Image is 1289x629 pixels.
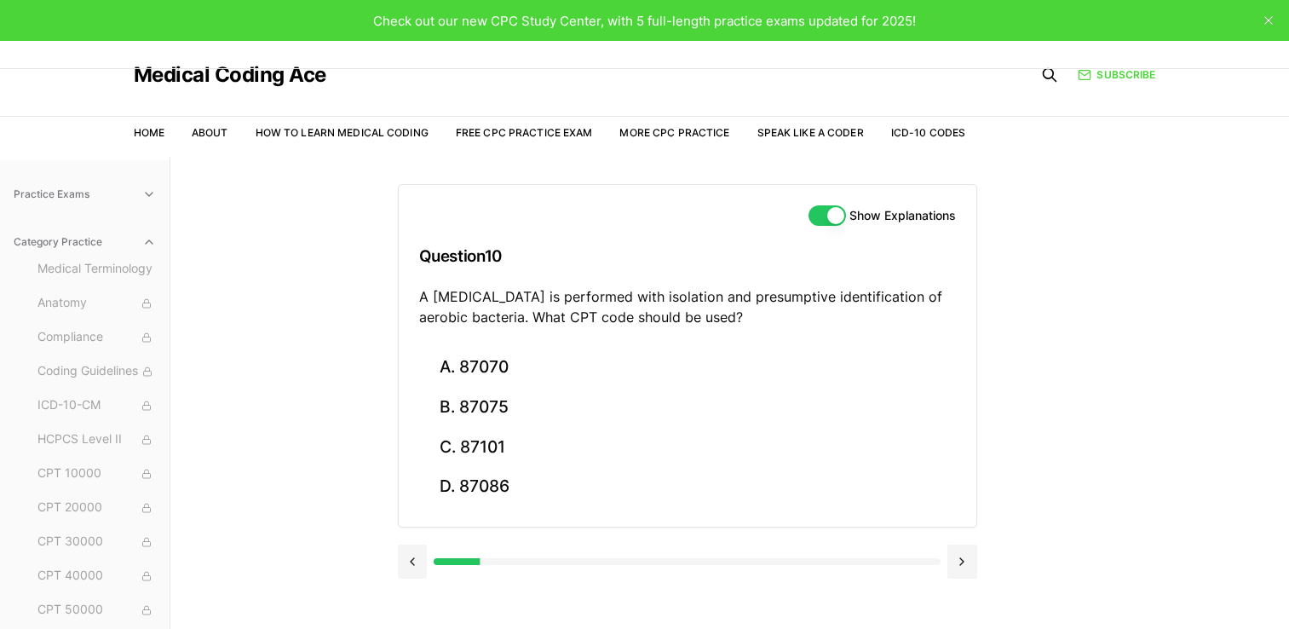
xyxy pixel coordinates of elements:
span: Anatomy [37,294,156,313]
a: How to Learn Medical Coding [256,126,429,139]
a: Home [134,126,164,139]
button: CPT 40000 [31,563,163,590]
span: CPT 40000 [37,567,156,586]
span: Compliance [37,328,156,347]
label: Show Explanations [849,210,956,222]
button: A. 87070 [419,348,956,388]
a: More CPC Practice [619,126,729,139]
button: Coding Guidelines [31,358,163,385]
button: CPT 30000 [31,528,163,556]
span: CPT 20000 [37,499,156,517]
button: Practice Exams [7,181,163,208]
span: CPT 10000 [37,465,156,483]
span: HCPCS Level II [37,430,156,449]
button: CPT 50000 [31,597,163,624]
a: Medical Coding Ace [134,65,326,85]
button: D. 87086 [419,467,956,507]
button: CPT 10000 [31,460,163,488]
span: CPT 30000 [37,533,156,551]
span: CPT 50000 [37,601,156,620]
button: HCPCS Level II [31,426,163,453]
button: Anatomy [31,290,163,317]
button: Compliance [31,324,163,351]
span: Check out our new CPC Study Center, with 5 full-length practice exams updated for 2025! [373,13,916,29]
p: A [MEDICAL_DATA] is performed with isolation and presumptive identification of aerobic bacteria. ... [419,286,956,327]
span: Medical Terminology [37,260,156,279]
button: CPT 20000 [31,494,163,522]
span: ICD-10-CM [37,396,156,415]
button: Medical Terminology [31,256,163,283]
a: Subscribe [1078,67,1155,83]
span: Coding Guidelines [37,362,156,381]
a: Free CPC Practice Exam [456,126,593,139]
a: About [192,126,228,139]
button: ICD-10-CM [31,392,163,419]
a: ICD-10 Codes [891,126,965,139]
button: B. 87075 [419,388,956,428]
button: Category Practice [7,228,163,256]
button: close [1255,7,1282,34]
a: Speak Like a Coder [757,126,864,139]
button: C. 87101 [419,427,956,467]
h3: Question 10 [419,231,956,281]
